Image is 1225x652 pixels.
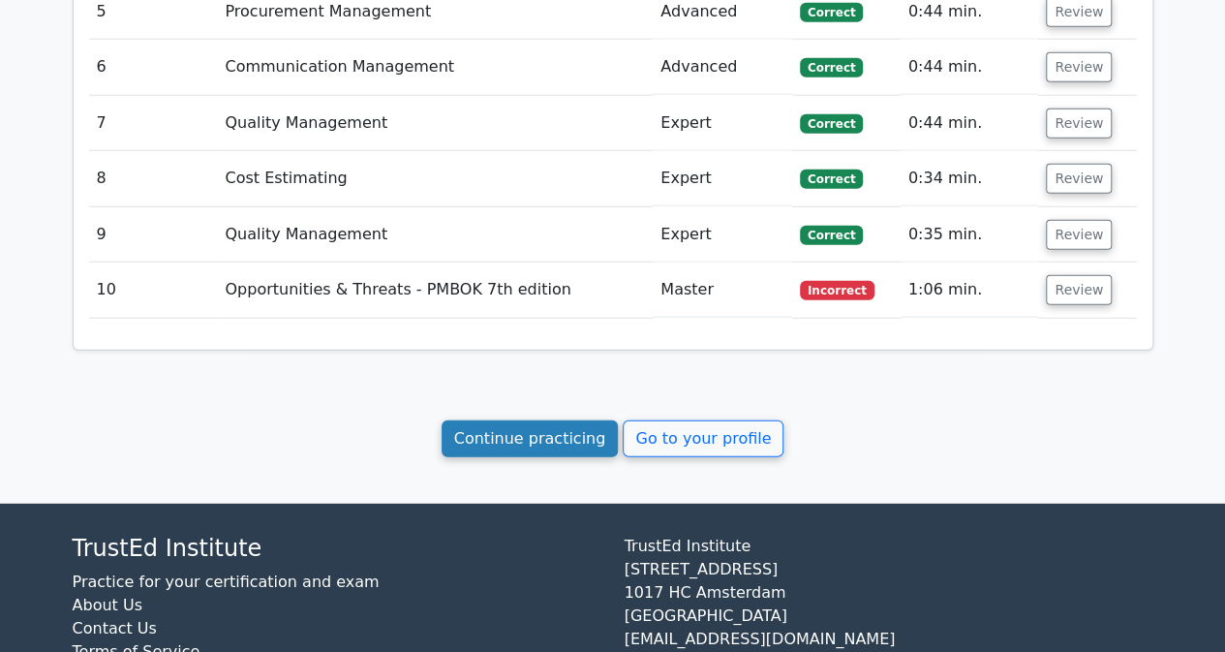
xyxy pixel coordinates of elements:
[73,619,157,637] a: Contact Us
[901,40,1039,95] td: 0:44 min.
[800,114,863,134] span: Correct
[217,263,653,318] td: Opportunities & Threats - PMBOK 7th edition
[653,263,792,318] td: Master
[800,226,863,245] span: Correct
[73,535,601,563] h4: TrustEd Institute
[217,207,653,263] td: Quality Management
[800,58,863,78] span: Correct
[89,96,218,151] td: 7
[653,96,792,151] td: Expert
[623,420,783,457] a: Go to your profile
[653,151,792,206] td: Expert
[800,3,863,22] span: Correct
[1046,220,1112,250] button: Review
[1046,109,1112,139] button: Review
[653,40,792,95] td: Advanced
[217,40,653,95] td: Communication Management
[442,420,619,457] a: Continue practicing
[653,207,792,263] td: Expert
[73,596,142,614] a: About Us
[800,170,863,189] span: Correct
[217,151,653,206] td: Cost Estimating
[901,151,1039,206] td: 0:34 min.
[89,40,218,95] td: 6
[901,263,1039,318] td: 1:06 min.
[89,263,218,318] td: 10
[1046,52,1112,82] button: Review
[217,96,653,151] td: Quality Management
[89,207,218,263] td: 9
[901,207,1039,263] td: 0:35 min.
[901,96,1039,151] td: 0:44 min.
[1046,275,1112,305] button: Review
[800,281,874,300] span: Incorrect
[73,573,380,591] a: Practice for your certification and exam
[89,151,218,206] td: 8
[1046,164,1112,194] button: Review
